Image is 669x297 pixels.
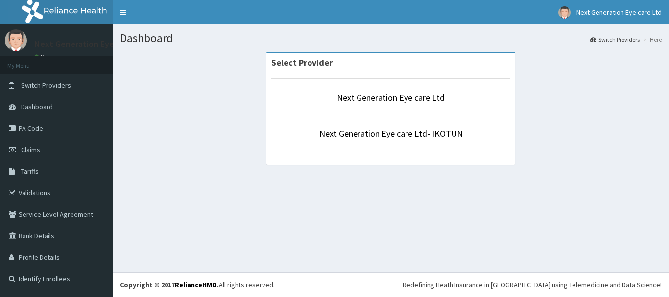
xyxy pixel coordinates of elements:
[641,35,662,44] li: Here
[34,40,148,48] p: Next Generation Eye care Ltd
[120,32,662,45] h1: Dashboard
[175,280,217,289] a: RelianceHMO
[21,81,71,90] span: Switch Providers
[21,167,39,176] span: Tariffs
[558,6,571,19] img: User Image
[337,92,445,103] a: Next Generation Eye care Ltd
[319,128,463,139] a: Next Generation Eye care Ltd- IKOTUN
[590,35,640,44] a: Switch Providers
[120,280,219,289] strong: Copyright © 2017 .
[271,57,333,68] strong: Select Provider
[576,8,662,17] span: Next Generation Eye care Ltd
[403,280,662,290] div: Redefining Heath Insurance in [GEOGRAPHIC_DATA] using Telemedicine and Data Science!
[21,102,53,111] span: Dashboard
[21,145,40,154] span: Claims
[5,29,27,51] img: User Image
[113,272,669,297] footer: All rights reserved.
[34,53,58,60] a: Online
